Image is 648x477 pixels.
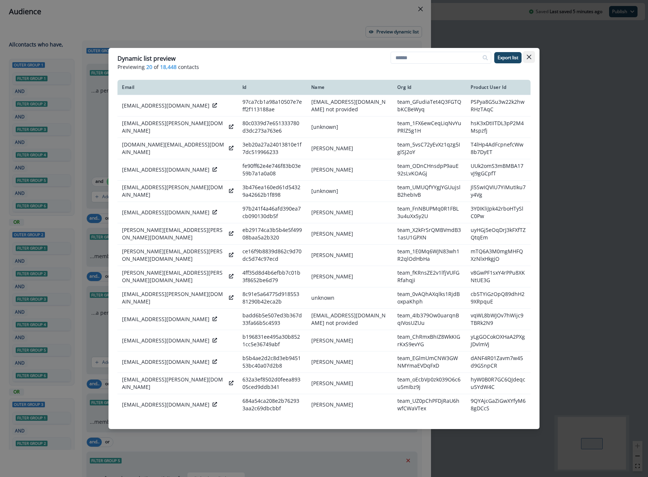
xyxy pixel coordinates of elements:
[146,63,152,71] span: 20
[122,166,210,173] p: [EMAIL_ADDRESS][DOMAIN_NAME]
[523,51,535,63] button: Close
[466,180,531,202] td: Jl5SwIQVIU7YiMutIku7y4Vg
[466,308,531,330] td: vqWL8bWJOv7hWijc9TBRk2N9
[466,244,531,266] td: mTQ6A3M0mgMHFQXzNlxHkgjO
[393,244,466,266] td: team_1E0Mq6WJN83wh1R2qlOdHbHa
[122,141,226,156] p: [DOMAIN_NAME][EMAIL_ADDRESS][DOMAIN_NAME]
[307,223,393,244] td: [PERSON_NAME]
[307,180,393,202] td: [unknown]
[466,266,531,287] td: v8GwPF1sxY4rPPu8XKNtUE3G
[122,337,210,344] p: [EMAIL_ADDRESS][DOMAIN_NAME]
[307,244,393,266] td: [PERSON_NAME]
[393,116,466,138] td: team_1FX6ewCeqLiqNvYuPRlZ5g1H
[117,63,531,71] p: Previewing of contacts
[471,84,526,90] div: Product User Id
[238,116,307,138] td: 80c0339d7e651333780d3dc273a763e6
[466,116,531,138] td: hsK3xDtIITDL3pP2M4Mspzfj
[238,95,307,116] td: 97ca7cb1a98a10507e7eff2f113188ae
[393,202,466,223] td: team_FnNBUPMq0R1FBL3u4uXx5y2U
[466,138,531,159] td: T4lHp4AdFcpnefcWw8b7DyET
[238,244,307,266] td: ce16f9b8839d862c9d70dc5d74c97ecd
[238,372,307,394] td: 632a3ef8502d0feea89305ced9ddb341
[307,372,393,394] td: [PERSON_NAME]
[122,120,226,135] p: [EMAIL_ADDRESS][PERSON_NAME][DOMAIN_NAME]
[238,138,307,159] td: 3eb20a27a24013810e1f7dc519966233
[393,138,466,159] td: team_5vsC72yEvXz1qzg5IglSJ2oY
[117,54,175,63] p: Dynamic list preview
[238,223,307,244] td: eb29174ca3b5b4e5f49908baa5a2b320
[393,394,466,415] td: team_UZ0pChPFDjRaU6hwfCWaVTex
[393,372,466,394] td: team_oEcbVp0zk039O6c6u5mIbz9j
[498,55,518,60] p: Export list
[238,394,307,415] td: 684a54ca208e2b762933aa2c69dbcbbf
[122,209,210,216] p: [EMAIL_ADDRESS][DOMAIN_NAME]
[238,180,307,202] td: 3b476ea160ed61d54329a42662b1f898
[307,116,393,138] td: [unknown]
[238,351,307,372] td: b5b4ae2d2c8d3eb945153bc40a07d2b8
[466,394,531,415] td: 9QYAjcGaZiGwXYfyM68gDCcS
[307,266,393,287] td: [PERSON_NAME]
[393,223,466,244] td: team_X2kFrSrQMBVmdB31asU1GPXN
[122,290,226,305] p: [EMAIL_ADDRESS][PERSON_NAME][DOMAIN_NAME]
[466,372,531,394] td: hyW0B0R7GC6QJdeqcu5YdW4C
[122,84,233,90] div: Email
[238,330,307,351] td: b196831ee495a30b8521cc5e36749abf
[393,351,466,372] td: team_EGlmUmCNW3GWNMYmaEVDqFxD
[122,248,226,263] p: [PERSON_NAME][EMAIL_ADDRESS][PERSON_NAME][DOMAIN_NAME]
[307,330,393,351] td: [PERSON_NAME]
[311,84,389,90] div: Name
[238,308,307,330] td: badd6b5e507ed3b367d33fa66b5c4593
[307,287,393,308] td: unknown
[393,266,466,287] td: team_fKRnsZE2v1lfjVUFGRfahqji
[307,308,393,330] td: [EMAIL_ADDRESS][DOMAIN_NAME] not provided
[122,102,210,109] p: [EMAIL_ADDRESS][DOMAIN_NAME]
[393,180,466,202] td: team_UMUQfYYgJYGUujslB2hebIvB
[397,84,462,90] div: Org Id
[393,308,466,330] td: team_4Ib379Ow0uarqnBqIVosUZUu
[122,376,226,391] p: [EMAIL_ADDRESS][PERSON_NAME][DOMAIN_NAME]
[466,330,531,351] td: yLgGOCokOXHaA2PXgJDvlmVj
[238,159,307,180] td: fe90ff62e4e746f83b03e59b7a1a0a08
[122,358,210,366] p: [EMAIL_ADDRESS][DOMAIN_NAME]
[238,287,307,308] td: 8c91e5a64775d91855381290b42eca2b
[466,287,531,308] td: cb5TYiGzOpQ89dhH29XRpquE
[466,159,531,180] td: UUk2omS3mBMBA17vJ9gGCpfT
[393,159,466,180] td: team_ODnCHnsdpP9auE92sLvKOAGj
[307,202,393,223] td: [PERSON_NAME]
[242,84,302,90] div: Id
[122,401,210,408] p: [EMAIL_ADDRESS][DOMAIN_NAME]
[238,202,307,223] td: 97b241f4a46afd390ea7cb090130db5f
[494,52,522,63] button: Export list
[238,266,307,287] td: 4ff35d8d4b6efbb7c01b3f8652be6d79
[122,184,226,199] p: [EMAIL_ADDRESS][PERSON_NAME][DOMAIN_NAME]
[466,351,531,372] td: dANF4R01Zavm7w45d9GSnpCR
[307,351,393,372] td: [PERSON_NAME]
[466,202,531,223] td: 3Y0IKliJpk42rboHTySlC0Pw
[393,330,466,351] td: team_ChRmxBhIZ8WkKIGrKxS9evYG
[122,269,226,284] p: [PERSON_NAME][EMAIL_ADDRESS][PERSON_NAME][DOMAIN_NAME]
[307,138,393,159] td: [PERSON_NAME]
[122,226,226,241] p: [PERSON_NAME][EMAIL_ADDRESS][PERSON_NAME][DOMAIN_NAME]
[307,394,393,415] td: [PERSON_NAME]
[160,63,177,71] span: 18,448
[307,159,393,180] td: [PERSON_NAME]
[122,316,210,323] p: [EMAIL_ADDRESS][DOMAIN_NAME]
[393,95,466,116] td: team_GFudiaTet4Q3FGTQbKCBeWyq
[307,95,393,116] td: [EMAIL_ADDRESS][DOMAIN_NAME] not provided
[466,95,531,116] td: PSPya8G5u3w22k2hwRHzTAqC
[466,223,531,244] td: uyHGj5eOqDrJ3kFXfTZQtqEm
[393,287,466,308] td: team_0vAQhAXqlks1RjdBoxpaKhph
